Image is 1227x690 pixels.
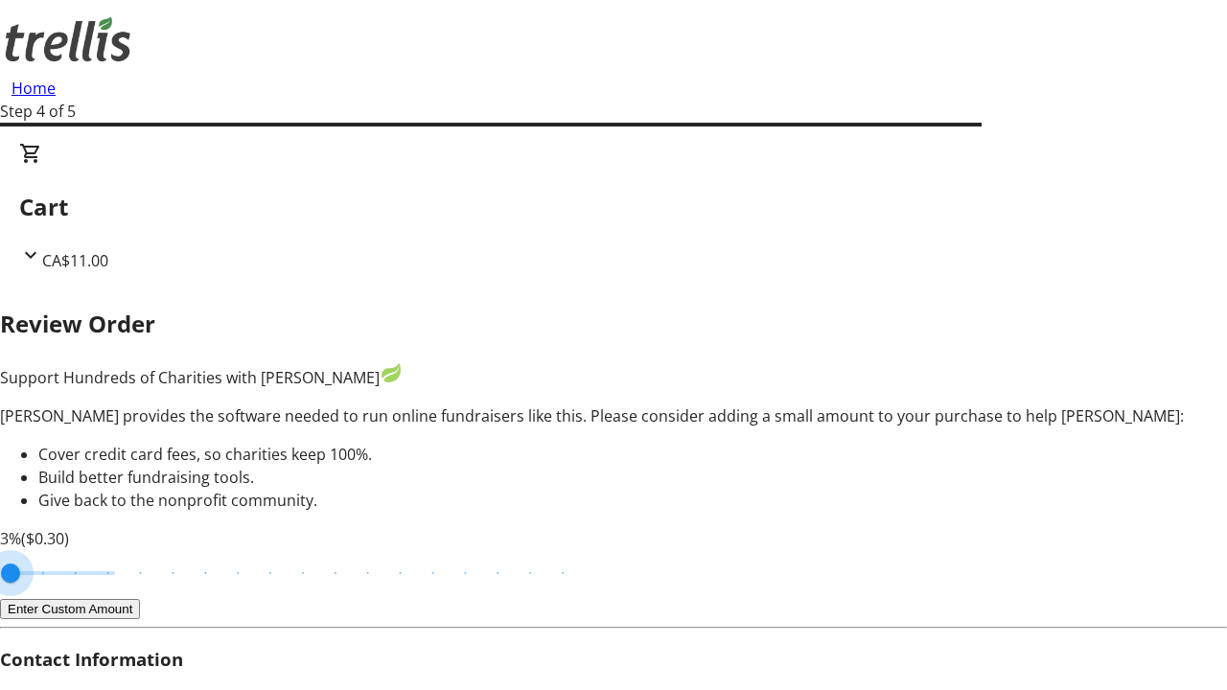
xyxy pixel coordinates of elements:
h2: Cart [19,190,1208,224]
li: Cover credit card fees, so charities keep 100%. [38,443,1227,466]
li: Give back to the nonprofit community. [38,489,1227,512]
div: CartCA$11.00 [19,142,1208,272]
span: CA$11.00 [42,250,108,271]
li: Build better fundraising tools. [38,466,1227,489]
